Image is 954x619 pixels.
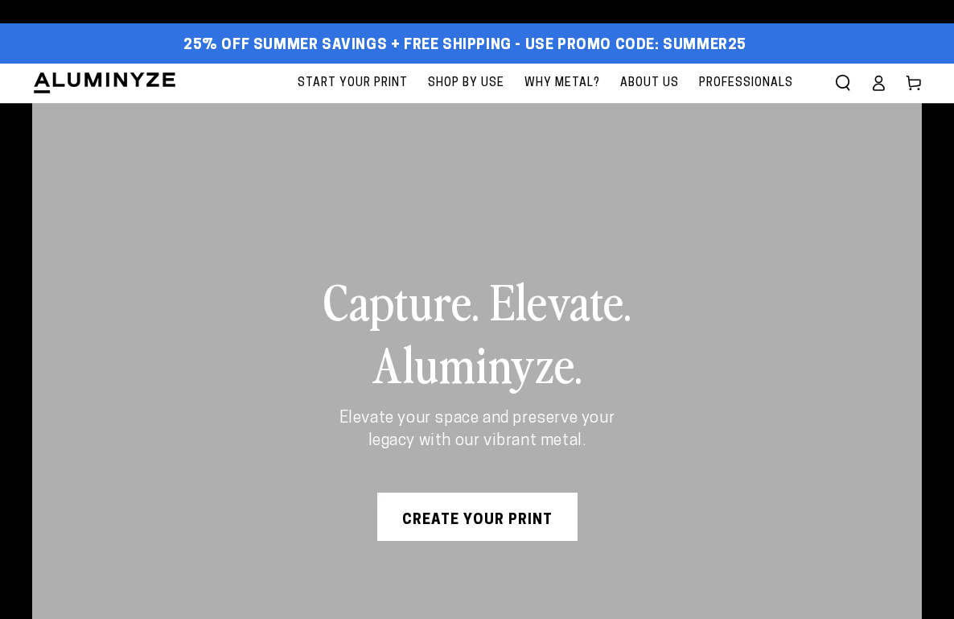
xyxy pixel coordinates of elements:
[612,64,687,103] a: About Us
[699,73,793,93] span: Professionals
[516,64,608,103] a: Why Metal?
[428,73,504,93] span: Shop By Use
[620,73,679,93] span: About Us
[290,64,416,103] a: Start Your Print
[298,73,408,93] span: Start Your Print
[377,493,578,541] a: Create Your Print
[323,269,631,394] h2: Capture. Elevate. Aluminyze.
[32,71,177,95] img: Aluminyze
[691,64,801,103] a: Professionals
[420,64,512,103] a: Shop By Use
[524,73,600,93] span: Why Metal?
[825,65,861,101] summary: Search our site
[323,407,631,452] p: Elevate your space and preserve your legacy with our vibrant metal.
[183,37,746,55] span: 25% off Summer Savings + Free Shipping - Use Promo Code: SUMMER25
